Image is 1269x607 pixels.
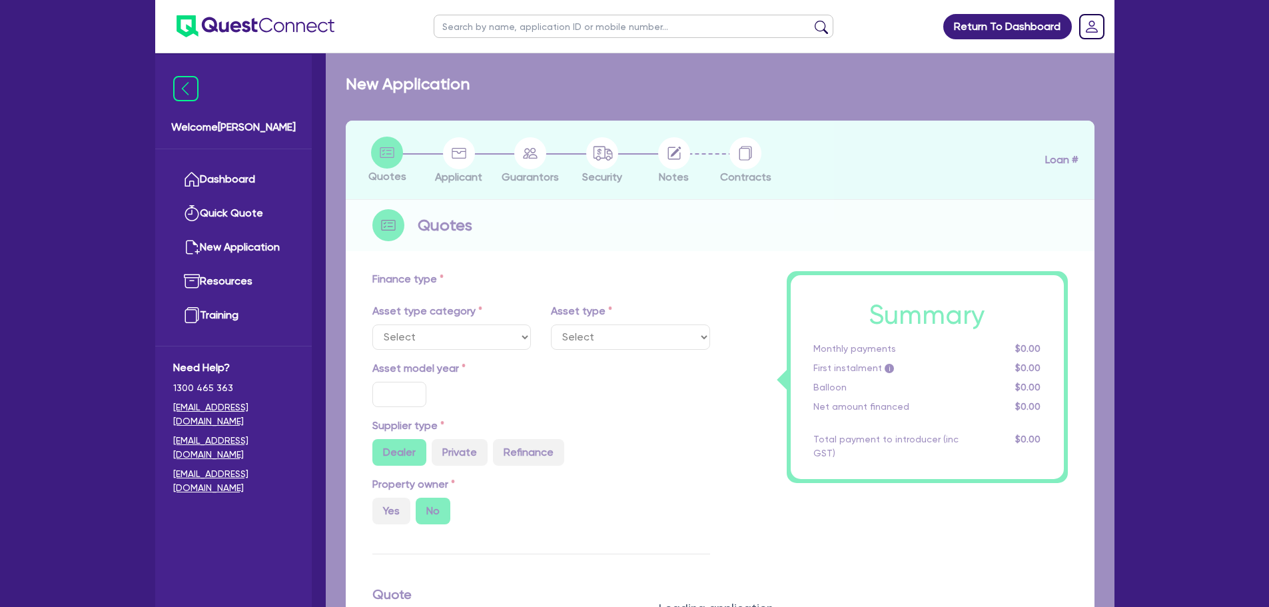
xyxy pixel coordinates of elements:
[173,467,294,495] a: [EMAIL_ADDRESS][DOMAIN_NAME]
[184,205,200,221] img: quick-quote
[943,14,1072,39] a: Return To Dashboard
[173,231,294,265] a: New Application
[1074,9,1109,44] a: Dropdown toggle
[173,265,294,299] a: Resources
[173,434,294,462] a: [EMAIL_ADDRESS][DOMAIN_NAME]
[184,273,200,289] img: resources
[173,163,294,197] a: Dashboard
[173,299,294,332] a: Training
[434,15,833,38] input: Search by name, application ID or mobile number...
[184,307,200,323] img: training
[173,381,294,395] span: 1300 465 363
[173,360,294,376] span: Need Help?
[177,15,334,37] img: quest-connect-logo-blue
[171,119,296,135] span: Welcome [PERSON_NAME]
[173,76,199,101] img: icon-menu-close
[184,239,200,255] img: new-application
[173,400,294,428] a: [EMAIL_ADDRESS][DOMAIN_NAME]
[173,197,294,231] a: Quick Quote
